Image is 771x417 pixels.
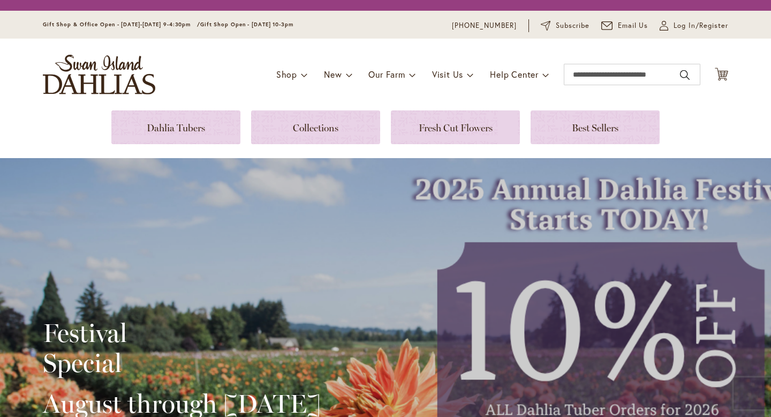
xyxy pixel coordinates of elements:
span: New [324,69,342,80]
a: store logo [43,55,155,94]
span: Shop [276,69,297,80]
span: Gift Shop Open - [DATE] 10-3pm [200,21,293,28]
span: Help Center [490,69,539,80]
a: Log In/Register [660,20,728,31]
span: Visit Us [432,69,463,80]
span: Subscribe [556,20,589,31]
span: Log In/Register [674,20,728,31]
span: Gift Shop & Office Open - [DATE]-[DATE] 9-4:30pm / [43,21,200,28]
span: Our Farm [368,69,405,80]
span: Email Us [618,20,648,31]
a: [PHONE_NUMBER] [452,20,517,31]
a: Email Us [601,20,648,31]
h2: Festival Special [43,318,321,378]
button: Search [680,66,690,84]
a: Subscribe [541,20,589,31]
